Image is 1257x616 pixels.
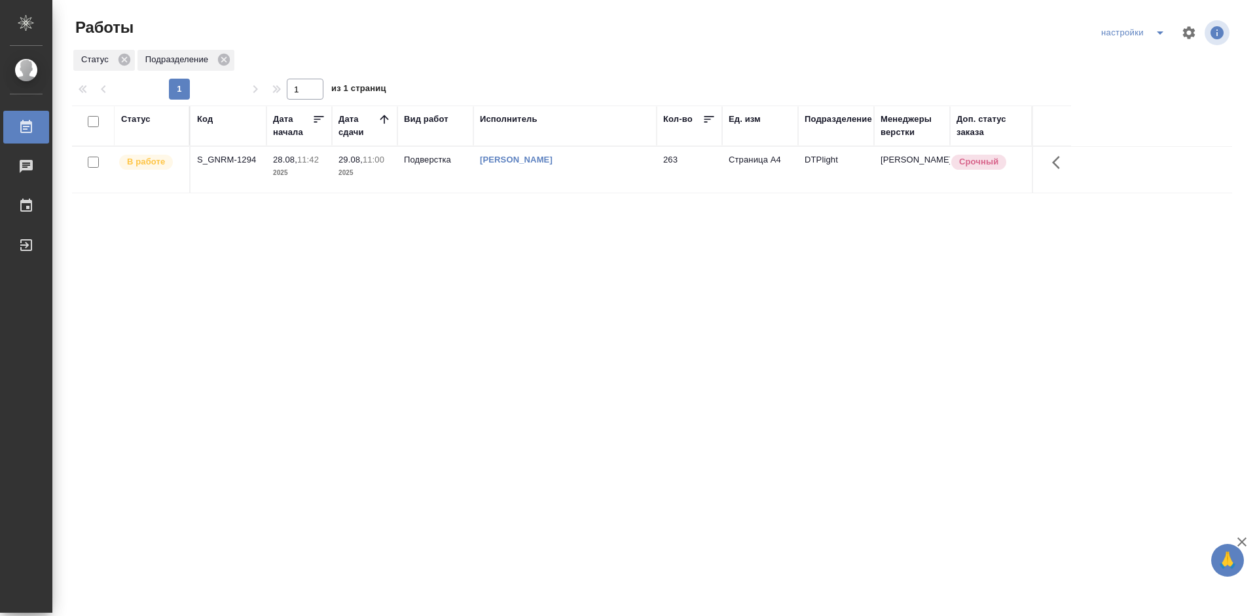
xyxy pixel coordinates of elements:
div: Статус [73,50,135,71]
div: Статус [121,113,151,126]
p: Срочный [959,155,998,168]
span: 🙏 [1216,547,1239,574]
p: 11:00 [363,155,384,164]
div: S_GNRM-1294 [197,153,260,166]
div: Подразделение [805,113,872,126]
a: [PERSON_NAME] [480,155,553,164]
p: В работе [127,155,165,168]
div: Доп. статус заказа [956,113,1025,139]
button: Здесь прячутся важные кнопки [1044,147,1076,178]
p: 29.08, [338,155,363,164]
div: Вид работ [404,113,448,126]
p: 2025 [338,166,391,180]
span: Посмотреть информацию [1205,20,1232,45]
p: Подверстка [404,153,467,166]
div: Кол-во [663,113,693,126]
div: Дата начала [273,113,312,139]
div: Код [197,113,213,126]
div: Подразделение [137,50,234,71]
span: Настроить таблицу [1173,17,1205,48]
div: Исполнитель [480,113,537,126]
div: Исполнитель выполняет работу [118,153,183,171]
div: Ед. изм [729,113,761,126]
p: Подразделение [145,53,213,66]
div: split button [1098,22,1173,43]
div: Менеджеры верстки [881,113,943,139]
button: 🙏 [1211,544,1244,577]
span: Работы [72,17,134,38]
p: 2025 [273,166,325,180]
p: Статус [81,53,113,66]
p: [PERSON_NAME] [881,153,943,166]
span: из 1 страниц [331,81,386,100]
td: 263 [657,147,722,193]
td: DTPlight [798,147,874,193]
div: Дата сдачи [338,113,378,139]
p: 11:42 [297,155,319,164]
td: Страница А4 [722,147,798,193]
p: 28.08, [273,155,297,164]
